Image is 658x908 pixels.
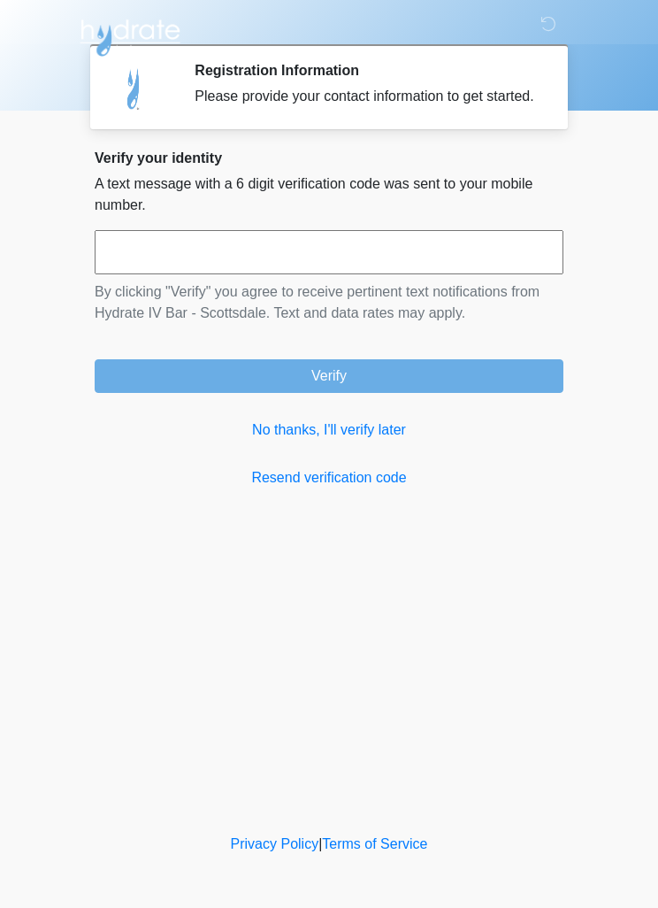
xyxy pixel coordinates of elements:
button: Verify [95,359,563,393]
p: By clicking "Verify" you agree to receive pertinent text notifications from Hydrate IV Bar - Scot... [95,281,563,324]
a: Terms of Service [322,836,427,851]
div: Please provide your contact information to get started. [195,86,537,107]
p: A text message with a 6 digit verification code was sent to your mobile number. [95,173,563,216]
a: Privacy Policy [231,836,319,851]
h2: Verify your identity [95,150,563,166]
a: | [318,836,322,851]
img: Hydrate IV Bar - Scottsdale Logo [77,13,183,58]
img: Agent Avatar [108,62,161,115]
a: No thanks, I'll verify later [95,419,563,441]
a: Resend verification code [95,467,563,489]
